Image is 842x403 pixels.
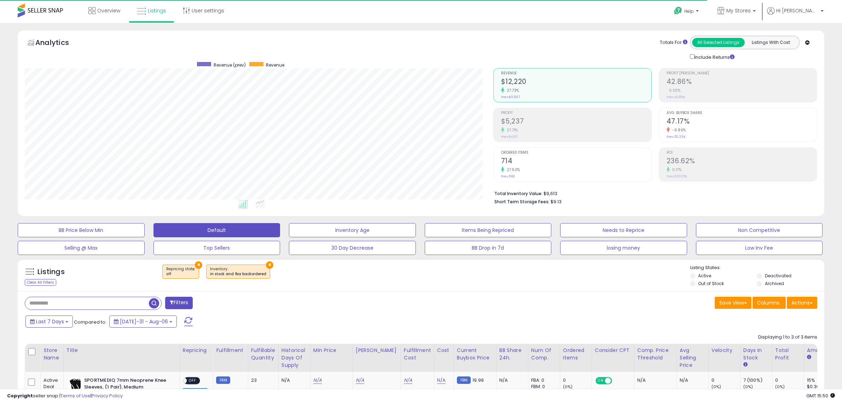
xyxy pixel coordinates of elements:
[313,377,322,384] a: N/A
[501,117,651,127] h2: $5,237
[36,318,64,325] span: Last 7 Days
[499,377,523,384] div: N/A
[281,347,307,369] div: Historical Days Of Supply
[356,347,398,354] div: [PERSON_NAME]
[18,223,145,237] button: BB Price Below Min
[680,347,705,369] div: Avg Selling Price
[153,241,280,255] button: Top Sellers
[698,280,724,286] label: Out of Stock
[776,7,819,14] span: Hi [PERSON_NAME]
[596,378,605,384] span: ON
[501,174,515,178] small: Prev: 560
[457,347,493,362] div: Current Buybox Price
[120,318,168,325] span: [DATE]-31 - Aug-06
[611,378,622,384] span: OFF
[637,347,674,362] div: Comp. Price Threshold
[753,297,786,309] button: Columns
[425,223,552,237] button: Items Being Repriced
[281,377,305,384] div: N/A
[425,241,552,255] button: BB Drop in 7d
[743,362,748,368] small: Days In Stock.
[667,151,817,155] span: ROI
[501,135,518,139] small: Prev: $4,101
[660,39,687,46] div: Totals For
[153,223,280,237] button: Default
[266,62,284,68] span: Revenue
[757,299,779,306] span: Columns
[7,393,123,399] div: seller snap | |
[504,88,519,93] small: 27.73%
[775,347,801,362] div: Total Profit
[563,377,592,384] div: 0
[667,135,685,139] small: Prev: 52.33%
[214,62,246,68] span: Revenue (prev)
[696,223,823,237] button: Non Competitive
[765,280,784,286] label: Archived
[92,392,123,399] a: Privacy Policy
[501,72,651,75] span: Revenue
[195,261,202,269] button: ×
[457,376,471,384] small: FBM
[504,127,518,133] small: 27.71%
[216,347,245,354] div: Fulfillment
[501,157,651,166] h2: 714
[109,316,177,328] button: [DATE]-31 - Aug-06
[210,266,266,277] span: Inventory :
[494,189,812,197] li: $9,613
[216,376,230,384] small: FBM
[667,95,685,99] small: Prev: 42.86%
[551,198,562,205] span: $9.13
[680,377,703,384] div: N/A
[767,7,824,23] a: Hi [PERSON_NAME]
[74,319,106,325] span: Compared to:
[667,157,817,166] h2: 236.62%
[501,111,651,115] span: Profit
[787,297,817,309] button: Actions
[494,199,550,205] b: Short Term Storage Fees:
[251,377,273,384] div: 23
[674,6,683,15] i: Get Help
[501,78,651,87] h2: $12,220
[183,347,210,354] div: Repricing
[670,167,682,172] small: 0.17%
[266,261,273,269] button: ×
[494,191,542,197] b: Total Inventory Value:
[501,95,520,99] small: Prev: $9,567
[437,377,446,384] a: N/A
[504,167,520,172] small: 27.50%
[165,297,193,309] button: Filters
[25,316,73,328] button: Last 7 Days
[595,347,631,354] div: Consider CPT
[667,111,817,115] span: Avg. Buybox Share
[667,174,687,178] small: Prev: 236.23%
[68,377,82,391] img: 41XbYvQXzWL._SL40_.jpg
[667,78,817,87] h2: 42.86%
[43,347,60,362] div: Store Name
[313,347,350,354] div: Min Price
[743,347,769,362] div: Days In Stock
[560,241,687,255] button: losing money
[210,272,266,277] div: in stock and fba backordered
[66,347,177,354] div: Title
[35,38,83,49] h5: Analytics
[690,265,824,271] p: Listing States:
[499,347,525,362] div: BB Share 24h.
[696,241,823,255] button: Low Inv Fee
[765,273,791,279] label: Deactivated
[563,347,589,362] div: Ordered Items
[715,297,751,309] button: Save View
[668,1,706,23] a: Help
[7,392,33,399] strong: Copyright
[356,377,364,384] a: N/A
[148,7,166,14] span: Listings
[744,38,797,47] button: Listings With Cost
[712,347,737,354] div: Velocity
[166,272,195,277] div: off
[775,377,804,384] div: 0
[289,223,416,237] button: Inventory Age
[97,7,120,14] span: Overview
[37,267,65,277] h5: Listings
[670,127,686,133] small: -9.86%
[712,377,740,384] div: 0
[692,38,745,47] button: All Selected Listings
